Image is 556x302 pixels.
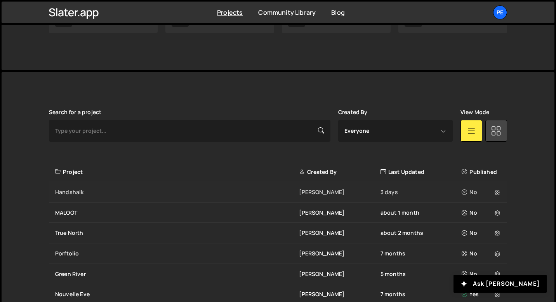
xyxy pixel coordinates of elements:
[381,250,462,257] div: 7 months
[299,250,380,257] div: [PERSON_NAME]
[217,8,243,17] a: Projects
[381,290,462,298] div: 7 months
[55,168,299,176] div: Project
[338,109,368,115] label: Created By
[49,109,101,115] label: Search for a project
[55,270,299,278] div: Green River
[381,188,462,196] div: 3 days
[381,270,462,278] div: 5 months
[55,250,299,257] div: Porftolio
[462,209,502,217] div: No
[462,290,502,298] div: Yes
[55,229,299,237] div: True North
[462,188,502,196] div: No
[49,182,507,203] a: Handshaik [PERSON_NAME] 3 days No
[381,229,462,237] div: about 2 months
[49,203,507,223] a: MALOOT [PERSON_NAME] about 1 month No
[462,270,502,278] div: No
[299,290,380,298] div: [PERSON_NAME]
[381,168,462,176] div: Last Updated
[381,209,462,217] div: about 1 month
[299,168,380,176] div: Created By
[55,290,299,298] div: Nouvelle Eve
[299,270,380,278] div: [PERSON_NAME]
[49,264,507,285] a: Green River [PERSON_NAME] 5 months No
[55,188,299,196] div: Handshaik
[493,5,507,19] a: Pe
[49,223,507,243] a: True North [PERSON_NAME] about 2 months No
[258,8,316,17] a: Community Library
[462,168,502,176] div: Published
[430,19,467,26] p: 9
[299,188,380,196] div: [PERSON_NAME]
[460,109,489,115] label: View Mode
[299,209,380,217] div: [PERSON_NAME]
[453,275,547,293] button: Ask [PERSON_NAME]
[196,19,224,26] p: #1003286
[462,250,502,257] div: No
[80,19,112,26] p: Handshaik
[331,8,345,17] a: Blog
[462,229,502,237] div: No
[49,120,330,142] input: Type your project...
[299,229,380,237] div: [PERSON_NAME]
[55,209,299,217] div: MALOOT
[49,243,507,264] a: Porftolio [PERSON_NAME] 7 months No
[356,19,370,26] span: 1 / 10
